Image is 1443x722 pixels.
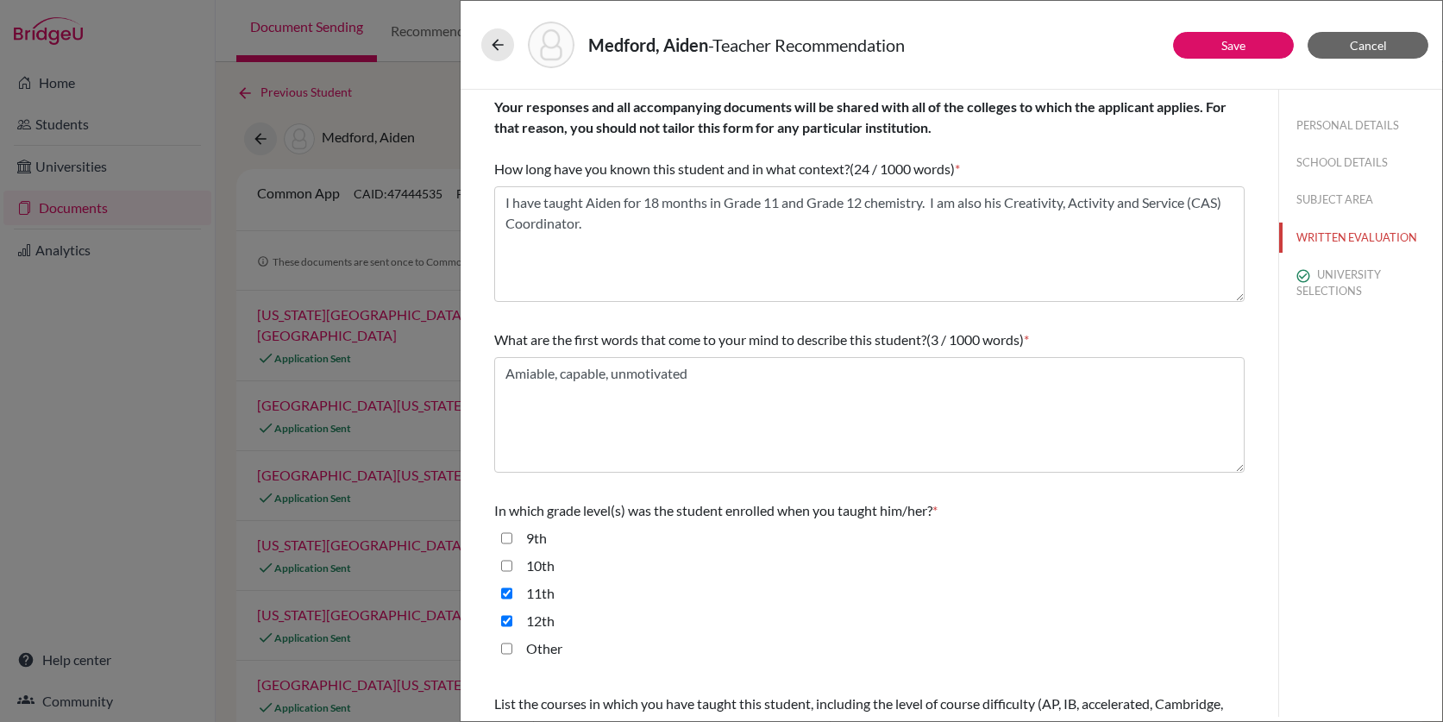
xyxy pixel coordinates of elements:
[494,98,1227,135] b: Your responses and all accompanying documents will be shared with all of the colleges to which th...
[494,98,1227,177] span: How long have you known this student and in what context?
[1279,260,1442,306] button: UNIVERSITY SELECTIONS
[494,331,926,348] span: What are the first words that come to your mind to describe this student?
[588,35,708,55] strong: Medford, Aiden
[1279,110,1442,141] button: PERSONAL DETAILS
[526,638,562,659] label: Other
[526,556,555,576] label: 10th
[526,583,555,604] label: 11th
[526,611,555,631] label: 12th
[708,35,905,55] span: - Teacher Recommendation
[1296,269,1310,283] img: check_circle_outline-e4d4ac0f8e9136db5ab2.svg
[1279,185,1442,215] button: SUBJECT AREA
[526,528,547,549] label: 9th
[1279,148,1442,178] button: SCHOOL DETAILS
[850,160,955,177] span: (24 / 1000 words)
[494,186,1245,302] textarea: I have taught Aiden for 18 months in Grade 11 and Grade 12 chemistry. I am also his Creativity, A...
[926,331,1024,348] span: (3 / 1000 words)
[494,357,1245,473] textarea: Amiable, capable, unmotivated
[494,502,932,518] span: In which grade level(s) was the student enrolled when you taught him/her?
[1279,223,1442,253] button: WRITTEN EVALUATION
